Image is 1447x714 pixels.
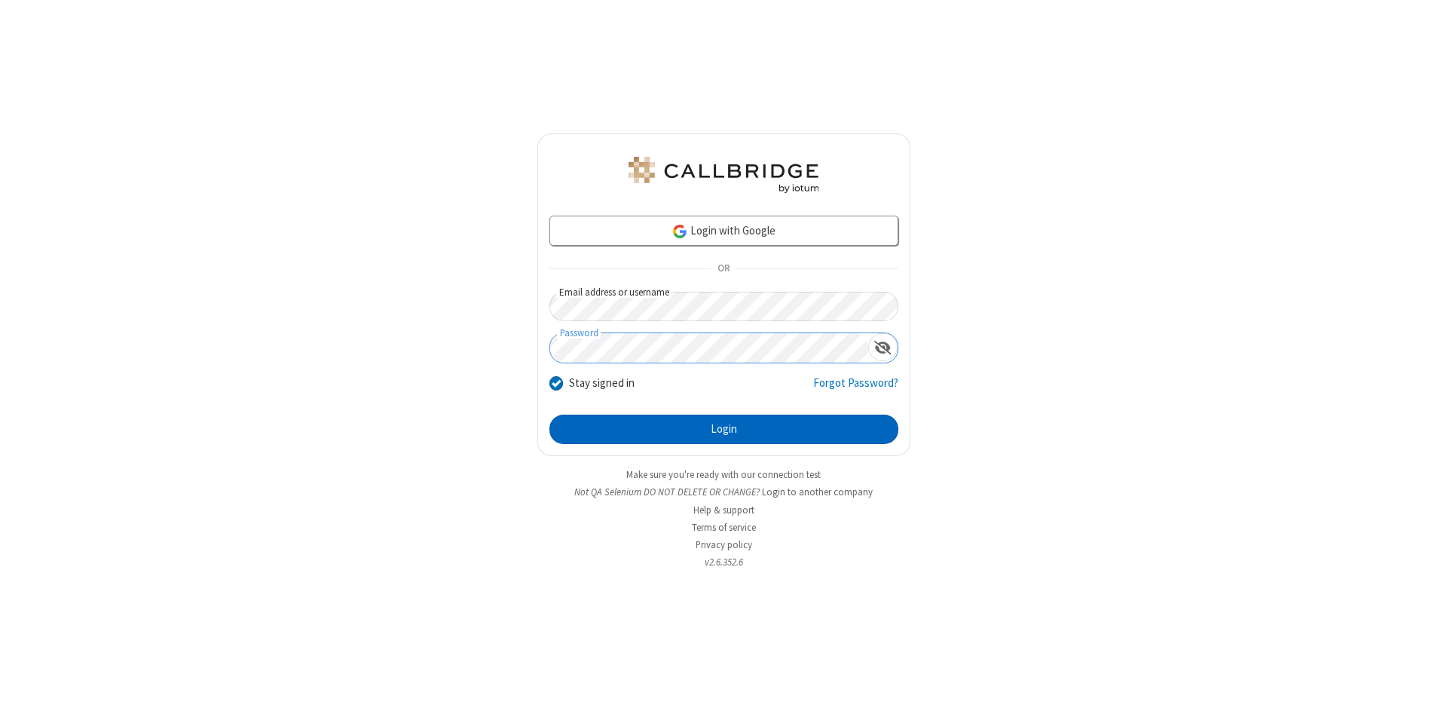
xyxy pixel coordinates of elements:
div: Show password [868,333,898,361]
li: Not QA Selenium DO NOT DELETE OR CHANGE? [537,485,910,499]
img: QA Selenium DO NOT DELETE OR CHANGE [626,157,821,193]
a: Make sure you're ready with our connection test [626,468,821,481]
iframe: Chat [1409,675,1436,703]
a: Terms of service [692,521,756,534]
span: OR [711,259,736,280]
input: Email address or username [549,292,898,321]
input: Password [550,333,868,363]
img: google-icon.png [671,223,688,240]
a: Privacy policy [696,538,752,551]
a: Login with Google [549,216,898,246]
button: Login [549,415,898,445]
a: Help & support [693,504,754,516]
a: Forgot Password? [813,375,898,403]
li: v2.6.352.6 [537,555,910,569]
button: Login to another company [762,485,873,499]
label: Stay signed in [569,375,635,392]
